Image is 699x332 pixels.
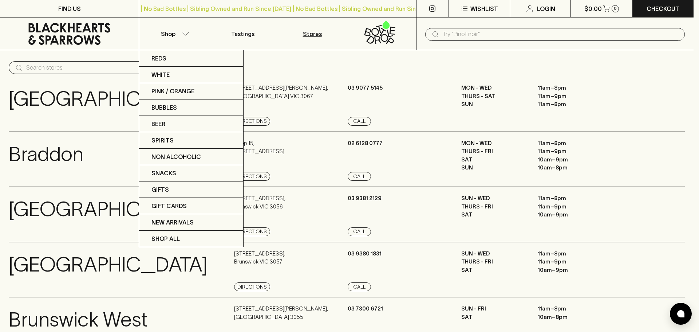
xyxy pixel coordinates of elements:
[151,136,174,145] p: Spirits
[139,198,243,214] a: Gift Cards
[139,83,243,99] a: Pink / Orange
[151,152,201,161] p: Non Alcoholic
[151,169,176,177] p: Snacks
[139,214,243,231] a: New Arrivals
[151,218,194,227] p: New Arrivals
[151,234,180,243] p: SHOP ALL
[139,50,243,67] a: Reds
[151,185,169,194] p: Gifts
[151,202,187,210] p: Gift Cards
[677,310,684,317] img: bubble-icon
[139,149,243,165] a: Non Alcoholic
[139,132,243,149] a: Spirits
[151,54,166,63] p: Reds
[151,87,194,95] p: Pink / Orange
[139,165,243,181] a: Snacks
[139,181,243,198] a: Gifts
[151,70,170,79] p: White
[139,231,243,247] a: SHOP ALL
[139,67,243,83] a: White
[139,99,243,116] a: Bubbles
[139,116,243,132] a: Beer
[151,103,177,112] p: Bubbles
[151,120,165,128] p: Beer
